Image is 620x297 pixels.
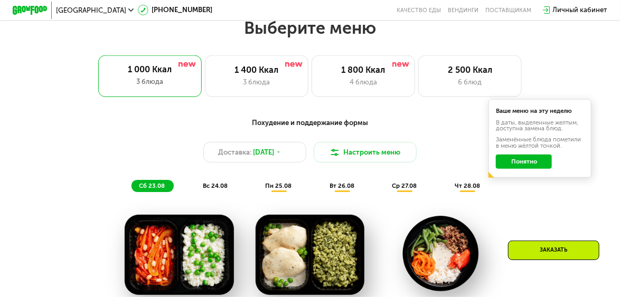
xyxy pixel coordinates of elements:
[397,7,441,14] a: Качество еды
[321,65,406,75] div: 1 800 Ккал
[203,182,228,189] span: вс 24.08
[321,77,406,88] div: 4 блюда
[496,137,584,149] div: Заменённые блюда пометили в меню жёлтой точкой.
[428,65,513,75] div: 2 500 Ккал
[508,241,599,260] div: Заказать
[55,118,565,128] div: Похудение и поддержание формы
[314,142,417,162] button: Настроить меню
[107,76,193,87] div: 3 блюда
[253,147,274,158] span: [DATE]
[496,120,584,132] div: В даты, выделенные желтым, доступна замена блюд.
[265,182,292,189] span: пн 25.08
[428,77,513,88] div: 6 блюд
[553,5,607,15] div: Личный кабинет
[330,182,354,189] span: вт 26.08
[107,64,193,75] div: 1 000 Ккал
[218,147,251,158] span: Доставка:
[56,7,126,14] span: [GEOGRAPHIC_DATA]
[486,7,532,14] div: поставщикам
[214,77,299,88] div: 3 блюда
[448,7,479,14] a: Вендинги
[392,182,417,189] span: ср 27.08
[496,155,552,168] button: Понятно
[496,108,584,114] div: Ваше меню на эту неделю
[214,65,299,75] div: 1 400 Ккал
[139,182,165,189] span: сб 23.08
[27,17,593,39] h2: Выберите меню
[455,182,480,189] span: чт 28.08
[138,5,212,15] a: [PHONE_NUMBER]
